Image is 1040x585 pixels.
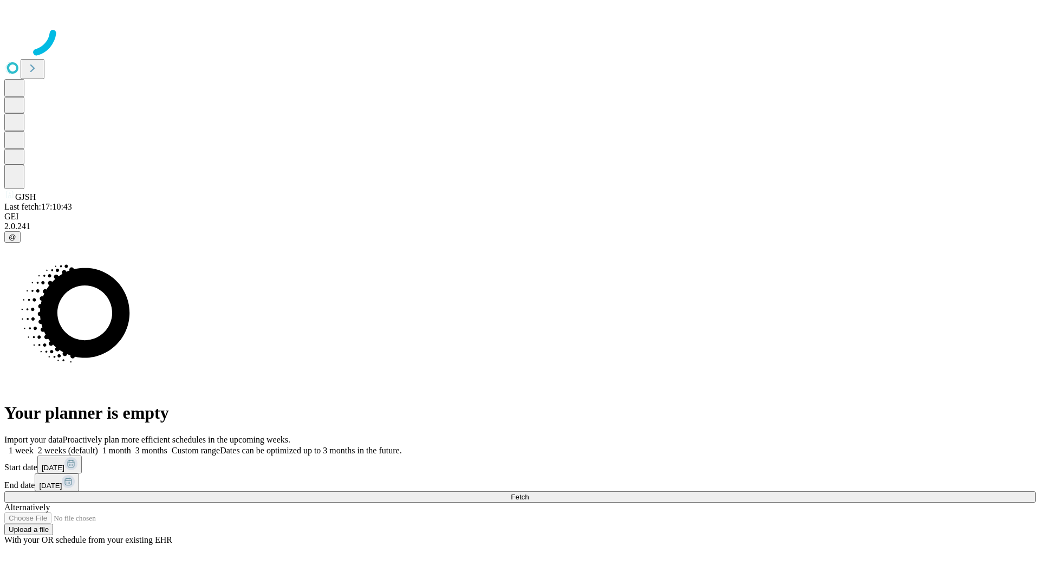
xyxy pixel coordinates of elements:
[15,192,36,201] span: GJSH
[511,493,529,501] span: Fetch
[4,202,72,211] span: Last fetch: 17:10:43
[39,482,62,490] span: [DATE]
[9,446,34,455] span: 1 week
[4,212,1036,222] div: GEI
[9,233,16,241] span: @
[63,435,290,444] span: Proactively plan more efficient schedules in the upcoming weeks.
[4,491,1036,503] button: Fetch
[4,222,1036,231] div: 2.0.241
[4,456,1036,473] div: Start date
[4,231,21,243] button: @
[38,446,98,455] span: 2 weeks (default)
[4,403,1036,423] h1: Your planner is empty
[4,473,1036,491] div: End date
[35,473,79,491] button: [DATE]
[4,503,50,512] span: Alternatively
[37,456,82,473] button: [DATE]
[220,446,401,455] span: Dates can be optimized up to 3 months in the future.
[4,435,63,444] span: Import your data
[102,446,131,455] span: 1 month
[135,446,167,455] span: 3 months
[4,535,172,544] span: With your OR schedule from your existing EHR
[172,446,220,455] span: Custom range
[4,524,53,535] button: Upload a file
[42,464,64,472] span: [DATE]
